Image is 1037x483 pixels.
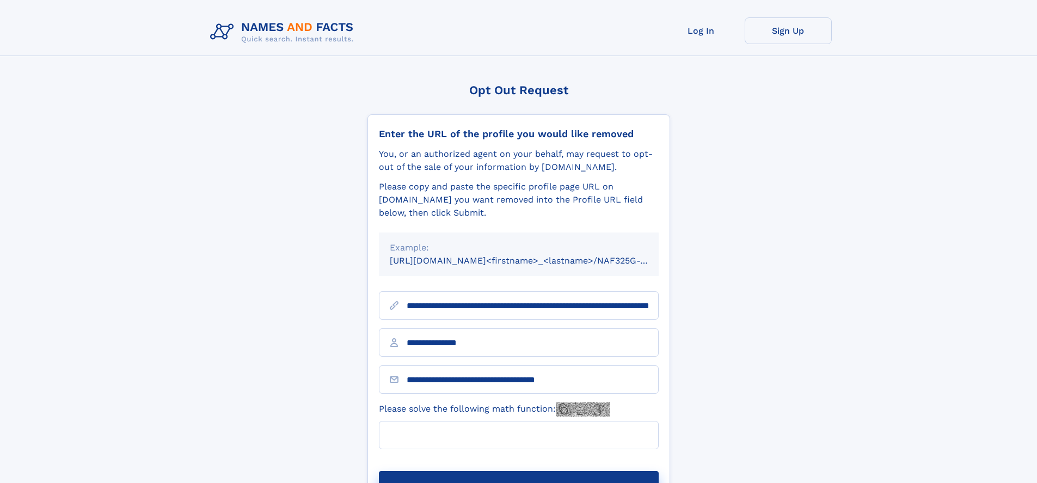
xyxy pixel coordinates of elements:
[390,255,679,266] small: [URL][DOMAIN_NAME]<firstname>_<lastname>/NAF325G-xxxxxxxx
[379,128,659,140] div: Enter the URL of the profile you would like removed
[379,180,659,219] div: Please copy and paste the specific profile page URL on [DOMAIN_NAME] you want removed into the Pr...
[658,17,745,44] a: Log In
[379,402,610,417] label: Please solve the following math function:
[367,83,670,97] div: Opt Out Request
[390,241,648,254] div: Example:
[745,17,832,44] a: Sign Up
[379,148,659,174] div: You, or an authorized agent on your behalf, may request to opt-out of the sale of your informatio...
[206,17,363,47] img: Logo Names and Facts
